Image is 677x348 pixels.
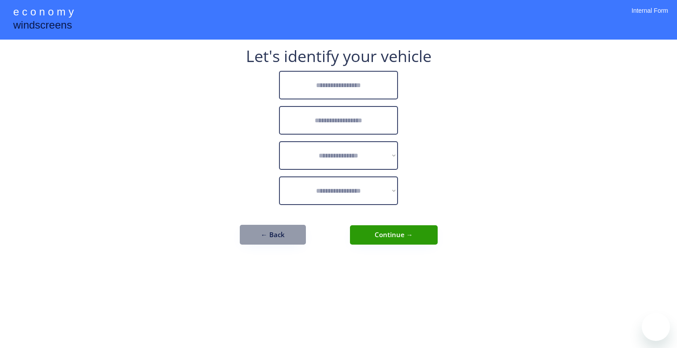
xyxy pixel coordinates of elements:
div: Internal Form [632,7,668,26]
button: ← Back [240,225,306,245]
iframe: Button to launch messaging window [642,313,670,341]
div: windscreens [13,18,72,35]
div: Let's identify your vehicle [246,48,431,64]
div: e c o n o m y [13,4,74,21]
button: Continue → [350,225,438,245]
